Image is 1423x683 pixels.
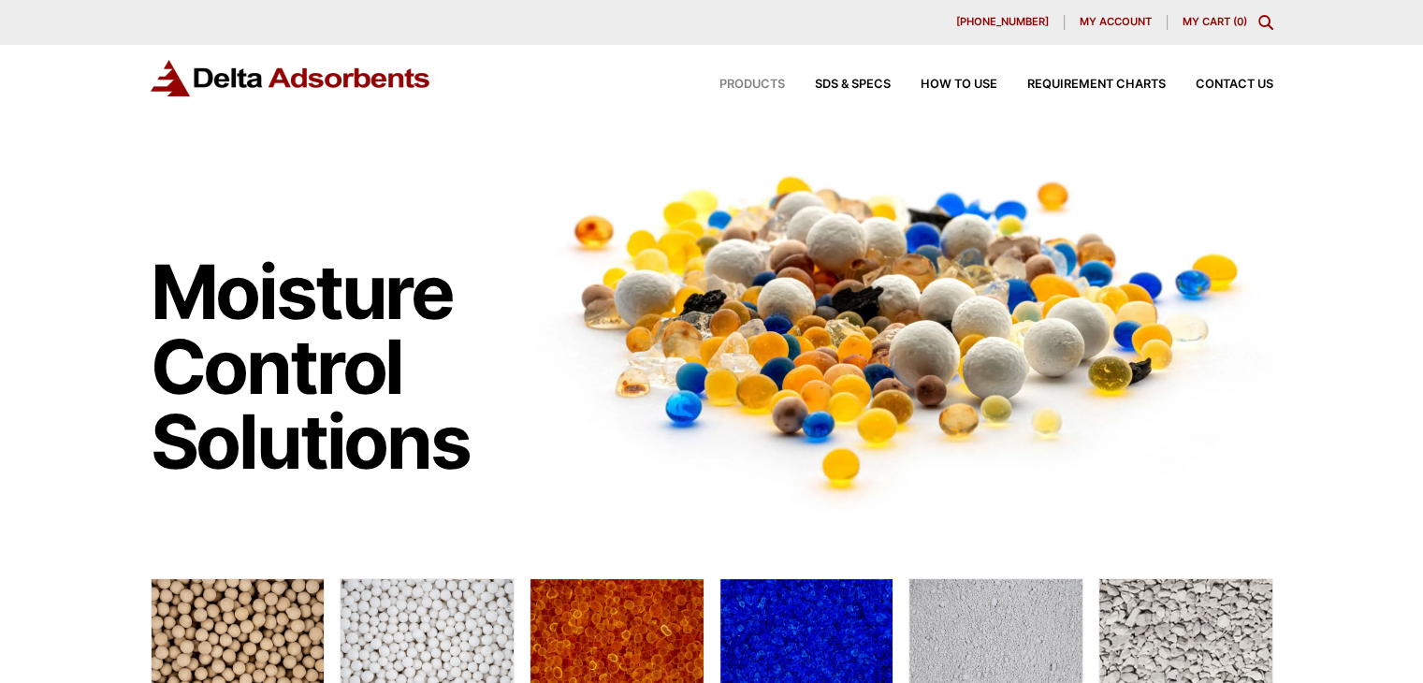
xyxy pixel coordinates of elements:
[1027,79,1166,91] span: Requirement Charts
[1258,15,1273,30] div: Toggle Modal Content
[151,254,512,479] h1: Moisture Control Solutions
[1237,15,1243,28] span: 0
[785,79,891,91] a: SDS & SPECS
[1080,17,1152,27] span: My account
[1065,15,1168,30] a: My account
[719,79,785,91] span: Products
[1196,79,1273,91] span: Contact Us
[997,79,1166,91] a: Requirement Charts
[891,79,997,91] a: How to Use
[921,79,997,91] span: How to Use
[530,141,1273,518] img: Image
[956,17,1049,27] span: [PHONE_NUMBER]
[815,79,891,91] span: SDS & SPECS
[690,79,785,91] a: Products
[1166,79,1273,91] a: Contact Us
[941,15,1065,30] a: [PHONE_NUMBER]
[151,60,431,96] img: Delta Adsorbents
[1183,15,1247,28] a: My Cart (0)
